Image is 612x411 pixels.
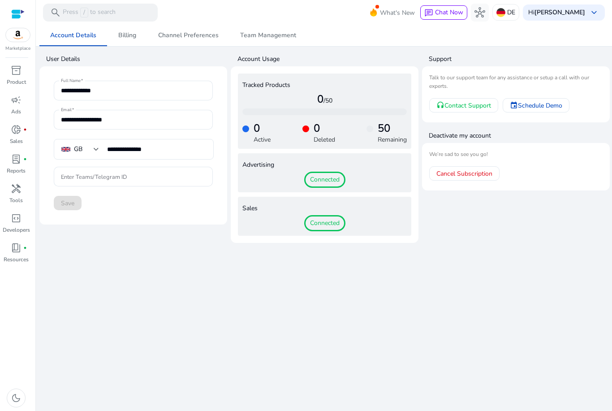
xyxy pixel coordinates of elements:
h4: 50 [378,122,407,135]
p: Active [254,135,271,144]
span: fiber_manual_record [23,246,27,250]
span: Connected [304,172,345,188]
p: Reports [7,167,26,175]
p: Press to search [63,8,116,17]
span: handyman [11,183,22,194]
mat-icon: event [510,101,518,109]
span: code_blocks [11,213,22,224]
span: /50 [323,96,332,105]
span: Connected [304,215,345,231]
img: amazon.svg [6,28,30,42]
button: chatChat Now [420,5,467,20]
p: Hi [528,9,585,16]
span: / [80,8,88,17]
span: hub [474,7,485,18]
span: Schedule Demo [518,101,562,110]
p: Deleted [314,135,335,144]
p: Marketplace [5,45,30,52]
h4: User Details [46,55,227,64]
span: Contact Support [444,101,491,110]
p: Remaining [378,135,407,144]
p: Tools [9,196,23,204]
a: Cancel Subscription [429,166,500,181]
h4: Support [429,55,610,64]
span: What's New [380,5,415,21]
span: fiber_manual_record [23,128,27,131]
p: Developers [3,226,30,234]
span: search [50,7,61,18]
button: hub [471,4,489,22]
p: Product [7,78,26,86]
span: lab_profile [11,154,22,164]
h4: Account Usage [237,55,418,64]
p: Sales [10,137,23,145]
span: campaign [11,95,22,105]
h4: Tracked Products [242,82,407,89]
span: dark_mode [11,393,22,403]
span: book_4 [11,242,22,253]
h4: Advertising [242,161,407,169]
mat-label: Email [61,107,72,113]
span: inventory_2 [11,65,22,76]
mat-card-subtitle: Talk to our support team for any assistance or setup a call with our experts. [429,74,603,91]
h4: 0 [254,122,271,135]
h4: 0 [314,122,335,135]
h4: Sales [242,205,407,212]
span: Chat Now [435,8,463,17]
p: DE [507,4,515,20]
img: de.svg [496,8,505,17]
span: Billing [118,32,136,39]
span: Team Management [240,32,296,39]
mat-icon: headset [436,101,444,109]
span: donut_small [11,124,22,135]
h4: Deactivate my account [429,131,610,140]
div: GB [74,144,82,154]
b: [PERSON_NAME] [534,8,585,17]
a: Contact Support [429,98,498,112]
span: Account Details [50,32,96,39]
span: chat [424,9,433,17]
span: fiber_manual_record [23,157,27,161]
mat-card-subtitle: We’re sad to see you go! [429,150,603,159]
span: Channel Preferences [158,32,219,39]
mat-label: Full Name [61,78,81,84]
p: Ads [11,108,21,116]
p: Resources [4,255,29,264]
span: keyboard_arrow_down [589,7,599,18]
h4: 0 [242,93,407,106]
span: Cancel Subscription [436,169,492,178]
